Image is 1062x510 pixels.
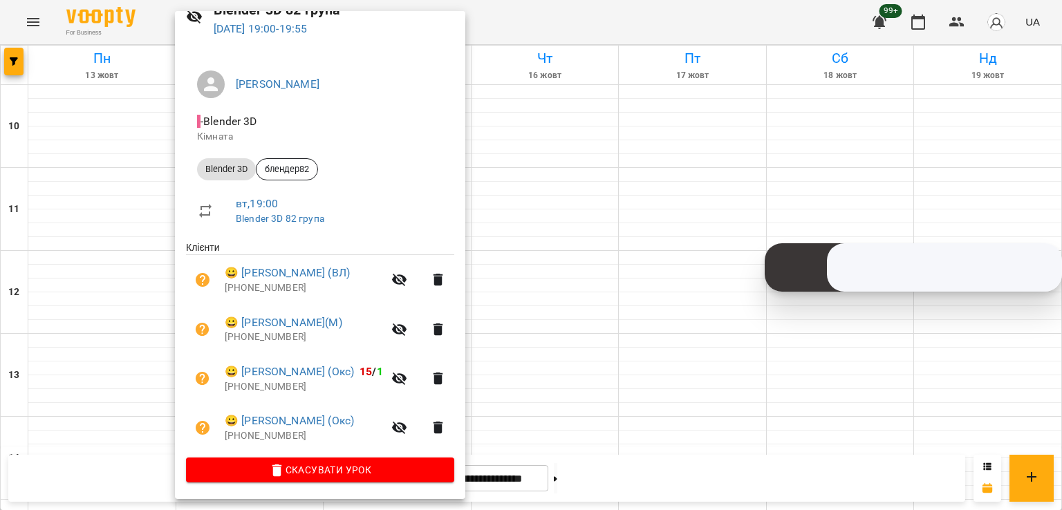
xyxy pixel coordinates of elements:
a: Blender 3D 82 група [236,213,324,224]
a: вт , 19:00 [236,197,278,210]
b: / [360,365,383,378]
button: Візит ще не сплачено. Додати оплату? [186,263,219,296]
span: Blender 3D [197,163,256,176]
a: 😀 [PERSON_NAME](М) [225,314,342,331]
button: Візит ще не сплачено. Додати оплату? [186,411,219,444]
a: [PERSON_NAME] [236,77,319,91]
p: [PHONE_NUMBER] [225,281,383,295]
p: [PHONE_NUMBER] [225,380,383,394]
a: [DATE] 19:00-19:55 [214,22,308,35]
span: Скасувати Урок [197,462,443,478]
button: Скасувати Урок [186,457,454,482]
a: 😀 [PERSON_NAME] (ВЛ) [225,265,350,281]
span: 15 [360,365,372,378]
a: 😀 [PERSON_NAME] (Окс) [225,413,354,429]
button: Візит ще не сплачено. Додати оплату? [186,313,219,346]
p: [PHONE_NUMBER] [225,429,383,443]
p: Кімната [197,130,443,144]
a: 😀 [PERSON_NAME] (Окс) [225,363,354,380]
div: блендер82 [256,158,318,180]
span: - Blender 3D [197,115,260,128]
button: Візит ще не сплачено. Додати оплату? [186,362,219,395]
ul: Клієнти [186,240,454,457]
span: 1 [377,365,383,378]
span: блендер82 [257,163,317,176]
p: [PHONE_NUMBER] [225,330,383,344]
